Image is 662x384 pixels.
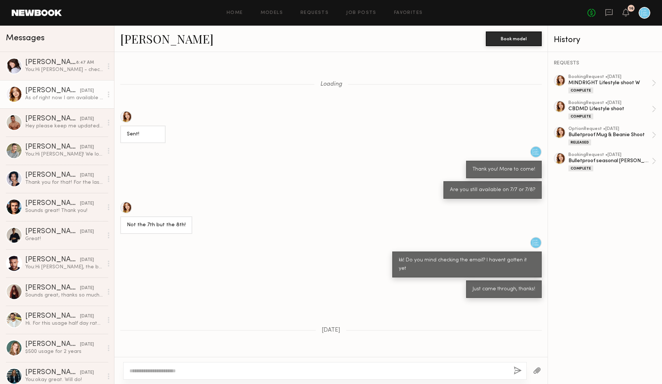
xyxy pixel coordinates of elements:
[568,87,593,93] div: Complete
[568,139,591,145] div: Released
[25,284,80,292] div: [PERSON_NAME]
[568,153,656,171] a: bookingRequest •[DATE]Bulletproof seasonal [PERSON_NAME]Complete
[80,369,94,376] div: [DATE]
[80,228,94,235] div: [DATE]
[25,376,103,383] div: You: okay great. Will do!
[568,75,652,79] div: booking Request • [DATE]
[80,172,94,179] div: [DATE]
[473,285,535,294] div: Just came through, thanks!
[568,79,652,86] div: MINDRIGHT Lifestyle shoot W
[25,59,76,66] div: [PERSON_NAME]
[227,11,243,15] a: Home
[25,66,103,73] div: You: Hi [PERSON_NAME] - checking in one final time on your availability for the 22nd. If we don't...
[25,172,80,179] div: [PERSON_NAME]
[127,221,186,230] div: Not the 7th but the 8th!
[568,157,652,164] div: Bulletproof seasonal [PERSON_NAME]
[80,116,94,123] div: [DATE]
[554,36,656,44] div: History
[127,130,159,139] div: Sent!
[80,285,94,292] div: [DATE]
[25,179,103,186] div: Thank you for that! For the last week of July i'm available the 29th or 31st. The first two weeks...
[80,144,94,151] div: [DATE]
[568,127,656,145] a: optionRequest •[DATE]Bulletproof Mug & Beanie ShootReleased
[300,11,329,15] a: Requests
[568,127,652,131] div: option Request • [DATE]
[473,165,535,174] div: Thank you! More to come!
[25,143,80,151] div: [PERSON_NAME]
[346,11,377,15] a: Job Posts
[25,115,80,123] div: [PERSON_NAME]
[629,7,633,11] div: 16
[554,61,656,66] div: REQUESTS
[25,313,80,320] div: [PERSON_NAME]
[80,87,94,94] div: [DATE]
[6,34,45,42] span: Messages
[25,228,80,235] div: [PERSON_NAME]
[25,235,103,242] div: Great!
[80,257,94,264] div: [DATE]
[25,94,103,101] div: As of right now I am available that entire week
[568,105,652,112] div: CBDMD Lifestyle shoot
[394,11,423,15] a: Favorites
[80,313,94,320] div: [DATE]
[568,101,652,105] div: booking Request • [DATE]
[261,11,283,15] a: Models
[80,200,94,207] div: [DATE]
[25,292,103,299] div: Sounds great, thanks so much for your consideration! Xx
[25,256,80,264] div: [PERSON_NAME]
[320,81,342,87] span: Loading
[568,101,656,119] a: bookingRequest •[DATE]CBDMD Lifestyle shootComplete
[25,264,103,271] div: You: Hi [PERSON_NAME], the brand has decided to go in another direction. We hope to work together...
[399,256,535,273] div: kk! Do you mind checking the email? I havent gotten it yet
[25,151,103,158] div: You: Hi [PERSON_NAME]! We look forward to seeing you [DATE]! Here is my phone # in case you need ...
[80,341,94,348] div: [DATE]
[25,87,80,94] div: [PERSON_NAME]
[76,59,94,66] div: 8:47 AM
[25,207,103,214] div: Sounds great! Thank you!
[25,369,80,376] div: [PERSON_NAME]
[568,113,593,119] div: Complete
[25,123,103,130] div: Hey please keep me updated with the dates when you find out. As of now, the 12th is looking bette...
[25,348,103,355] div: $500 usage for 2 years
[568,165,593,171] div: Complete
[322,327,340,333] span: [DATE]
[486,35,542,41] a: Book model
[568,131,652,138] div: Bulletproof Mug & Beanie Shoot
[25,200,80,207] div: [PERSON_NAME]
[568,75,656,93] a: bookingRequest •[DATE]MINDRIGHT Lifestyle shoot WComplete
[568,153,652,157] div: booking Request • [DATE]
[25,320,103,327] div: Hi. For this usage half day rate for 4-5 hrs is 800$
[25,341,80,348] div: [PERSON_NAME]
[450,186,535,194] div: Are you still available on 7/7 or 7/8?
[120,31,213,46] a: [PERSON_NAME]
[486,31,542,46] button: Book model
